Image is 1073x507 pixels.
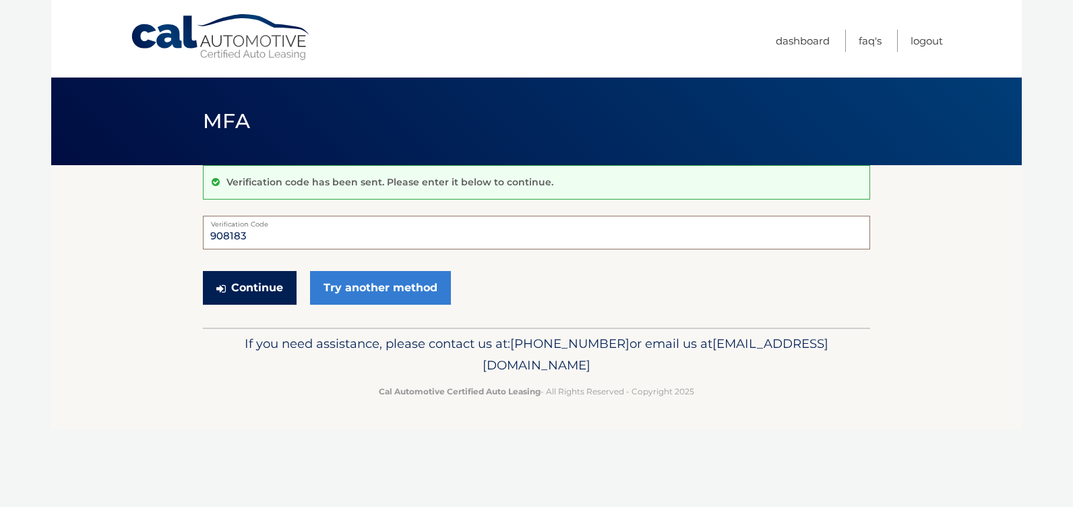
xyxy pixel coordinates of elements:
p: - All Rights Reserved - Copyright 2025 [212,384,861,398]
a: FAQ's [859,30,882,52]
label: Verification Code [203,216,870,227]
span: MFA [203,109,250,133]
a: Try another method [310,271,451,305]
span: [PHONE_NUMBER] [510,336,630,351]
a: Logout [911,30,943,52]
a: Dashboard [776,30,830,52]
p: Verification code has been sent. Please enter it below to continue. [226,176,553,188]
input: Verification Code [203,216,870,249]
span: [EMAIL_ADDRESS][DOMAIN_NAME] [483,336,828,373]
a: Cal Automotive [130,13,312,61]
button: Continue [203,271,297,305]
p: If you need assistance, please contact us at: or email us at [212,333,861,376]
strong: Cal Automotive Certified Auto Leasing [379,386,541,396]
